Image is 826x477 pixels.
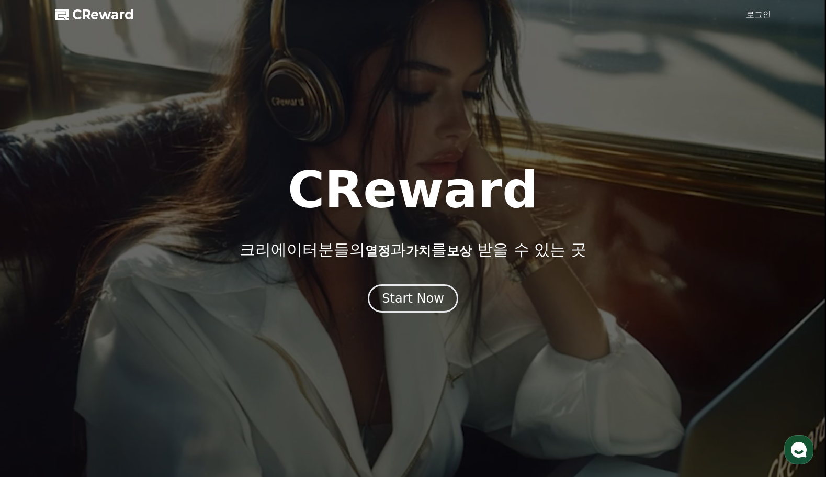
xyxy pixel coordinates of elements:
div: Start Now [382,290,444,307]
span: 보상 [447,243,472,258]
a: 로그인 [746,8,771,21]
span: 가치 [406,243,431,258]
h1: CReward [288,165,538,215]
span: CReward [72,6,134,23]
a: CReward [55,6,134,23]
span: 열정 [365,243,390,258]
button: Start Now [368,284,458,313]
a: Start Now [368,295,458,305]
p: 크리에이터분들의 과 를 받을 수 있는 곳 [240,240,586,259]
